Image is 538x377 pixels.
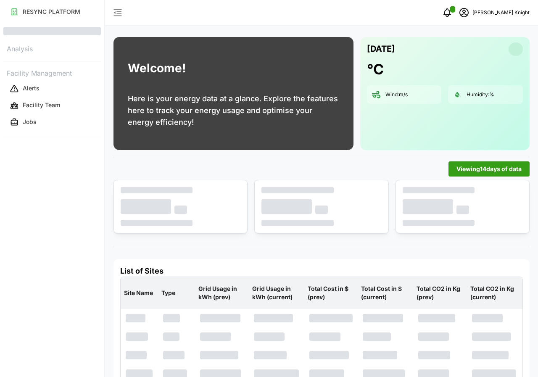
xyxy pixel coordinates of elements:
[251,278,303,308] p: Grid Usage in kWh (current)
[367,60,384,79] h1: °C
[3,3,101,20] a: RESYNC PLATFORM
[128,93,339,128] p: Here is your energy data at a glance. Explore the features here to track your energy usage and op...
[160,282,193,304] p: Type
[306,278,356,308] p: Total Cost in $ (prev)
[3,81,101,96] button: Alerts
[456,4,472,21] button: schedule
[439,4,456,21] button: notifications
[3,80,101,97] a: Alerts
[23,118,37,126] p: Jobs
[3,66,101,79] p: Facility Management
[3,98,101,113] button: Facility Team
[128,59,186,77] h1: Welcome!
[456,162,522,176] span: Viewing 14 days of data
[385,91,408,98] p: Wind: m/s
[3,97,101,114] a: Facility Team
[122,282,156,304] p: Site Name
[359,278,411,308] p: Total Cost in $ (current)
[3,114,101,131] a: Jobs
[448,161,530,177] button: Viewing14days of data
[367,42,395,56] p: [DATE]
[197,278,247,308] p: Grid Usage in kWh (prev)
[23,84,40,92] p: Alerts
[23,8,80,16] p: RESYNC PLATFORM
[415,278,465,308] p: Total CO2 in Kg (prev)
[469,278,521,308] p: Total CO2 in Kg (current)
[3,42,101,54] p: Analysis
[120,266,523,277] h4: List of Sites
[3,4,101,19] button: RESYNC PLATFORM
[23,101,60,109] p: Facility Team
[3,115,101,130] button: Jobs
[472,9,530,17] p: [PERSON_NAME] Knight
[467,91,494,98] p: Humidity: %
